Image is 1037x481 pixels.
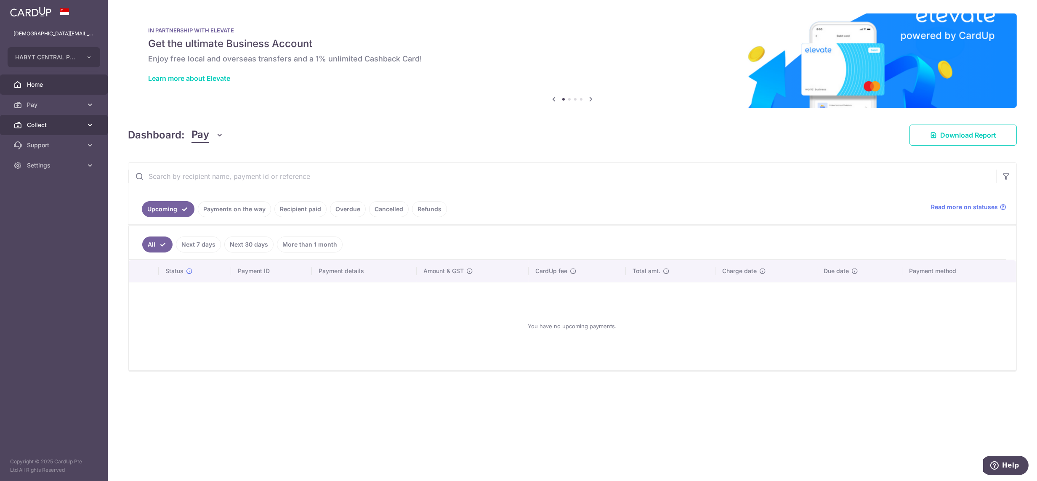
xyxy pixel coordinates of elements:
a: Read more on statuses [931,203,1006,211]
span: Amount & GST [423,267,464,275]
iframe: Opens a widget where you can find more information [983,456,1029,477]
span: Charge date [722,267,757,275]
h5: Get the ultimate Business Account [148,37,997,50]
span: Due date [824,267,849,275]
span: CardUp fee [535,267,567,275]
a: More than 1 month [277,237,343,252]
span: Pay [191,127,209,143]
h6: Enjoy free local and overseas transfers and a 1% unlimited Cashback Card! [148,54,997,64]
img: Renovation banner [128,13,1017,108]
button: HABYT CENTRAL PTE. LTD. [8,47,100,67]
a: Download Report [909,125,1017,146]
th: Payment details [312,260,417,282]
a: Learn more about Elevate [148,74,230,82]
a: Recipient paid [274,201,327,217]
th: Payment ID [231,260,312,282]
span: Home [27,80,82,89]
a: Next 7 days [176,237,221,252]
p: IN PARTNERSHIP WITH ELEVATE [148,27,997,34]
a: Refunds [412,201,447,217]
a: Next 30 days [224,237,274,252]
input: Search by recipient name, payment id or reference [128,163,996,190]
a: Upcoming [142,201,194,217]
div: You have no upcoming payments. [139,289,1006,363]
h4: Dashboard: [128,128,185,143]
span: Total amt. [633,267,660,275]
span: Status [165,267,183,275]
span: HABYT CENTRAL PTE. LTD. [15,53,77,61]
span: Settings [27,161,82,170]
a: Overdue [330,201,366,217]
p: [DEMOGRAPHIC_DATA][EMAIL_ADDRESS][DOMAIN_NAME] [13,29,94,38]
span: Collect [27,121,82,129]
span: Download Report [940,130,996,140]
span: Pay [27,101,82,109]
th: Payment method [902,260,1016,282]
img: CardUp [10,7,51,17]
a: Cancelled [369,201,409,217]
button: Pay [191,127,224,143]
a: All [142,237,173,252]
a: Payments on the way [198,201,271,217]
span: Read more on statuses [931,203,998,211]
span: Support [27,141,82,149]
